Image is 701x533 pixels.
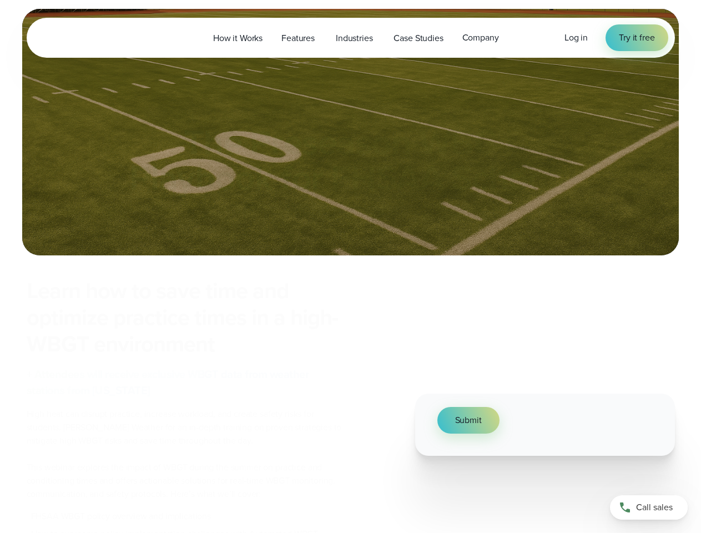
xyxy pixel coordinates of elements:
[394,32,443,45] span: Case Studies
[610,495,688,520] a: Call sales
[336,32,372,45] span: Industries
[204,27,272,49] a: How it Works
[462,31,499,44] span: Company
[437,407,500,434] button: Submit
[564,31,588,44] a: Log in
[384,27,452,49] a: Case Studies
[213,32,263,45] span: How it Works
[619,31,654,44] span: Try it free
[281,32,315,45] span: Features
[636,501,673,514] span: Call sales
[606,24,668,51] a: Try it free
[455,414,482,427] span: Submit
